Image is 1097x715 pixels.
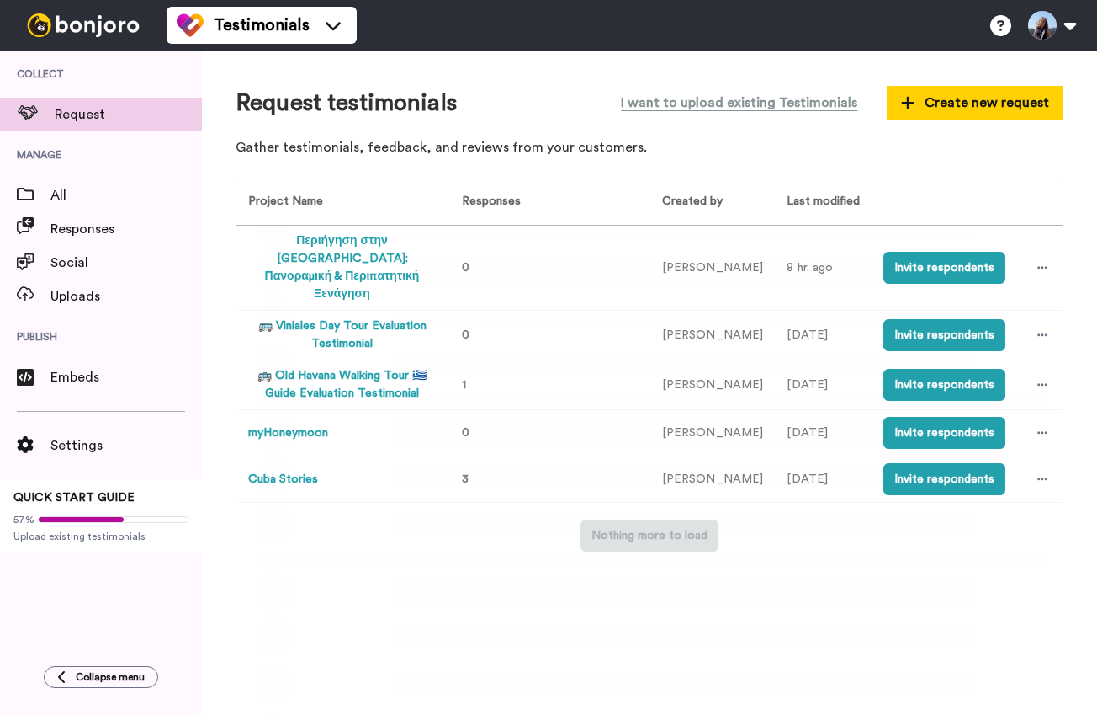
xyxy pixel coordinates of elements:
button: Invite respondents [883,369,1005,401]
span: 57% [13,513,34,526]
img: bj-logo-header-white.svg [20,13,146,37]
span: Embeds [50,367,202,387]
td: [DATE] [774,311,870,360]
span: Settings [50,435,202,456]
span: Responses [50,219,202,239]
button: Create new request [887,86,1063,120]
img: tm-color.svg [177,12,204,39]
button: Nothing more to load [580,520,718,552]
th: Last modified [774,179,870,226]
button: Invite respondents [883,463,1005,495]
span: Uploads [50,286,202,307]
span: All [50,185,202,205]
span: Request [55,104,202,125]
th: Created by [649,179,774,226]
td: [PERSON_NAME] [649,226,774,311]
td: [DATE] [774,360,870,410]
span: Upload existing testimonials [13,530,188,543]
button: Invite respondents [883,417,1005,449]
span: Testimonials [214,13,310,37]
span: 0 [462,427,469,439]
button: I want to upload existing Testimonials [608,84,870,121]
button: 🚌 Viniales Day Tour Evaluation Testimonial [248,317,436,353]
span: Create new request [901,93,1049,113]
span: 1 [462,379,466,391]
span: I want to upload existing Testimonials [621,93,857,113]
button: Collapse menu [44,666,158,688]
td: [PERSON_NAME] [649,360,774,410]
span: 3 [462,473,469,485]
button: Cuba Stories [248,471,318,488]
span: Responses [455,195,521,207]
button: Περιήγηση στην [GEOGRAPHIC_DATA]: Πανοραμική & Περιπατητική Ξενάγηση [248,232,436,303]
span: QUICK START GUIDE [13,492,135,504]
button: myHoneymoon [248,424,328,442]
th: Project Name [236,179,443,226]
span: 0 [462,262,469,274]
span: 0 [462,329,469,341]
button: 🚌 Old Havana Walking Tour 🇬🇷 Guide Evaluation Testimonial [248,367,436,403]
h1: Request testimonials [236,90,457,116]
button: Invite respondents [883,319,1005,351]
span: Collapse menu [76,670,145,684]
td: [PERSON_NAME] [649,410,774,456]
p: Gather testimonials, feedback, and reviews from your customers. [236,138,1063,157]
td: 8 hr. ago [774,226,870,311]
td: [DATE] [774,410,870,456]
button: Invite respondents [883,252,1005,284]
td: [PERSON_NAME] [649,311,774,360]
td: [DATE] [774,456,870,503]
td: [PERSON_NAME] [649,456,774,503]
span: Social [50,253,202,273]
